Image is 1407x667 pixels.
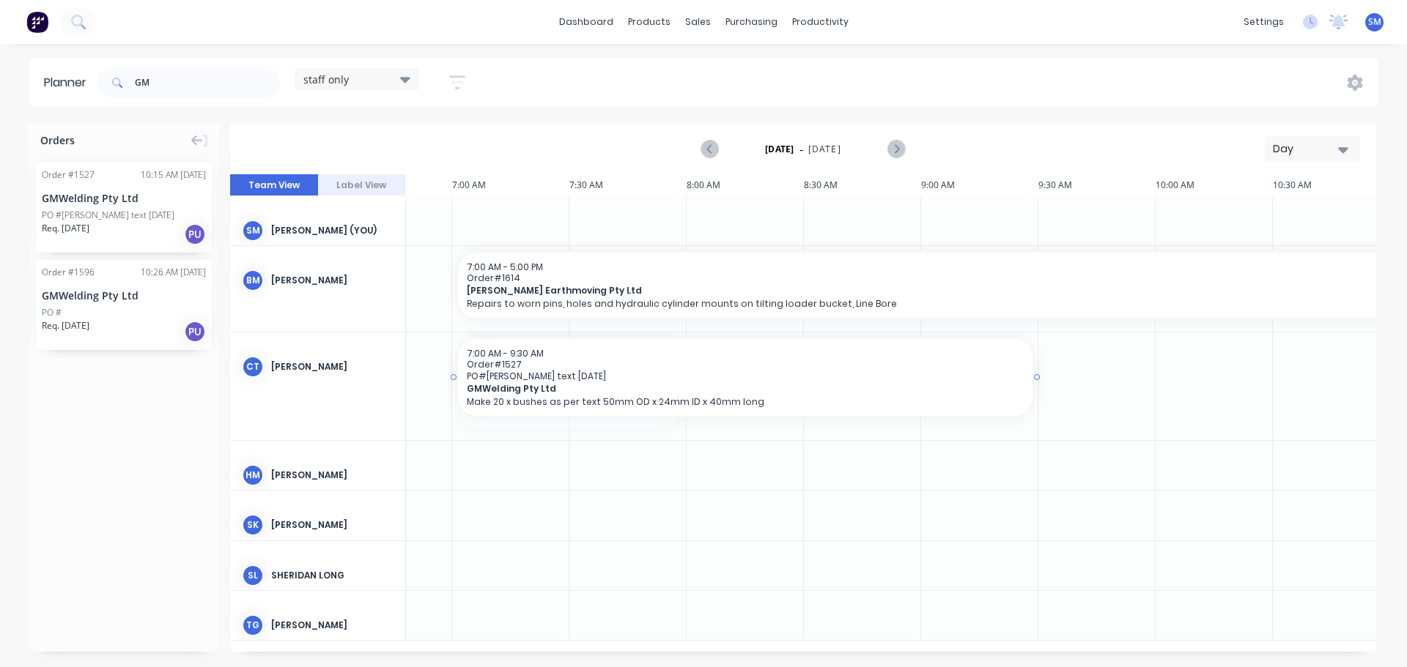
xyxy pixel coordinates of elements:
[42,266,95,279] div: Order # 1596
[141,266,206,279] div: 10:26 AM [DATE]
[1038,174,1156,196] div: 9:30 AM
[42,209,174,222] div: PO #[PERSON_NAME] text [DATE]
[808,143,841,156] span: [DATE]
[271,518,394,532] div: [PERSON_NAME]
[135,68,280,97] input: Search for orders...
[242,564,264,586] div: SL
[1236,11,1291,33] div: settings
[318,174,406,196] button: Label View
[1368,15,1381,29] span: SM
[271,569,394,582] div: Sheridan Long
[799,141,803,158] span: -
[271,469,394,482] div: [PERSON_NAME]
[242,269,264,291] div: BM
[184,223,206,245] div: PU
[702,140,719,158] button: Previous page
[42,168,95,182] div: Order # 1527
[242,614,264,636] div: TG
[804,174,921,196] div: 8:30 AM
[678,11,718,33] div: sales
[1273,141,1340,157] div: Day
[271,274,394,287] div: [PERSON_NAME]
[42,306,62,319] div: PO #
[42,288,206,303] div: GMWelding Pty Ltd
[271,224,394,237] div: [PERSON_NAME] (You)
[718,11,785,33] div: purchasing
[141,168,206,182] div: 10:15 AM [DATE]
[1156,174,1273,196] div: 10:00 AM
[687,174,804,196] div: 8:00 AM
[184,321,206,343] div: PU
[552,11,621,33] a: dashboard
[42,319,89,332] span: Req. [DATE]
[242,464,264,486] div: HM
[271,360,394,373] div: [PERSON_NAME]
[44,74,94,92] div: Planner
[1265,136,1360,162] button: Day
[303,72,349,87] span: staff only
[42,222,89,235] span: Req. [DATE]
[40,133,75,148] span: Orders
[452,174,569,196] div: 7:00 AM
[42,190,206,206] div: GMWelding Pty Ltd
[26,11,48,33] img: Factory
[242,356,264,378] div: CT
[887,140,904,158] button: Next page
[621,11,678,33] div: products
[785,11,856,33] div: productivity
[569,174,687,196] div: 7:30 AM
[242,220,264,242] div: SM
[1273,174,1390,196] div: 10:30 AM
[242,514,264,536] div: SK
[230,174,318,196] button: Team View
[765,143,794,156] strong: [DATE]
[921,174,1038,196] div: 9:00 AM
[271,619,394,632] div: [PERSON_NAME]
